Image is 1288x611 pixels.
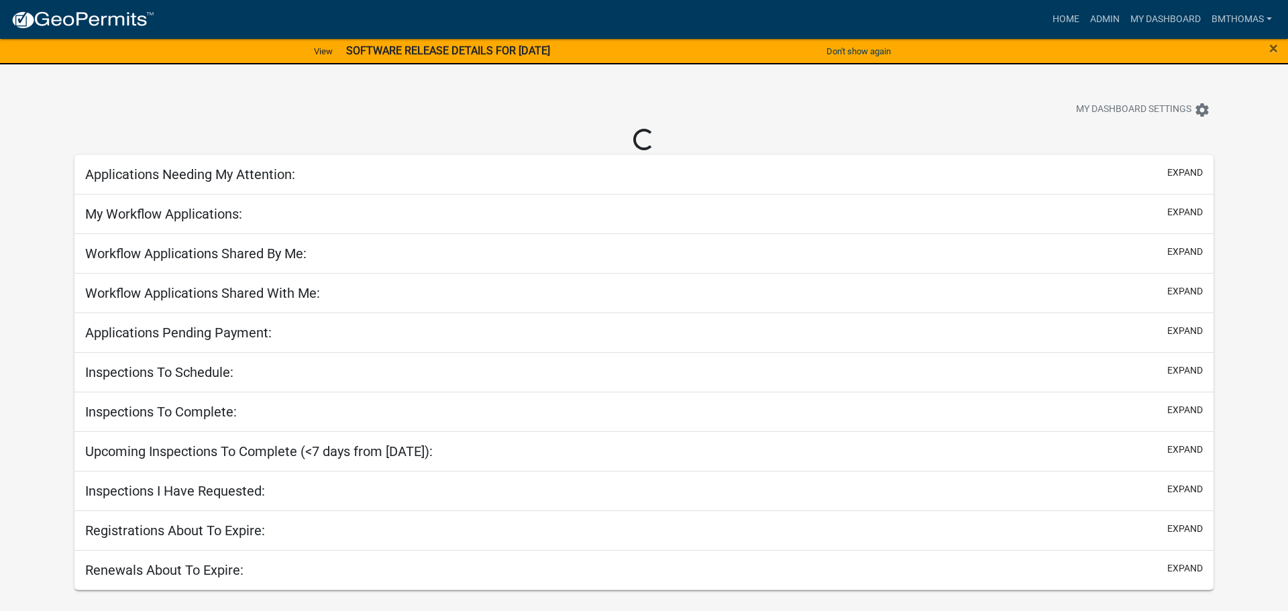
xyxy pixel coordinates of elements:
[1167,364,1203,378] button: expand
[1076,102,1191,118] span: My Dashboard Settings
[85,522,265,539] h5: Registrations About To Expire:
[1269,40,1278,56] button: Close
[1167,482,1203,496] button: expand
[1167,561,1203,575] button: expand
[309,40,338,62] a: View
[85,166,295,182] h5: Applications Needing My Attention:
[1194,102,1210,118] i: settings
[1167,443,1203,457] button: expand
[1167,284,1203,298] button: expand
[1085,7,1125,32] a: Admin
[1269,39,1278,58] span: ×
[1047,7,1085,32] a: Home
[1167,403,1203,417] button: expand
[85,404,237,420] h5: Inspections To Complete:
[346,44,550,57] strong: SOFTWARE RELEASE DETAILS FOR [DATE]
[1206,7,1277,32] a: bmthomas
[1167,245,1203,259] button: expand
[1167,522,1203,536] button: expand
[821,40,896,62] button: Don't show again
[85,206,242,222] h5: My Workflow Applications:
[85,483,265,499] h5: Inspections I Have Requested:
[85,245,307,262] h5: Workflow Applications Shared By Me:
[1125,7,1206,32] a: My Dashboard
[85,562,244,578] h5: Renewals About To Expire:
[85,325,272,341] h5: Applications Pending Payment:
[1167,166,1203,180] button: expand
[85,364,233,380] h5: Inspections To Schedule:
[1065,97,1221,123] button: My Dashboard Settingssettings
[1167,205,1203,219] button: expand
[1167,324,1203,338] button: expand
[85,443,433,459] h5: Upcoming Inspections To Complete (<7 days from [DATE]):
[85,285,320,301] h5: Workflow Applications Shared With Me:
